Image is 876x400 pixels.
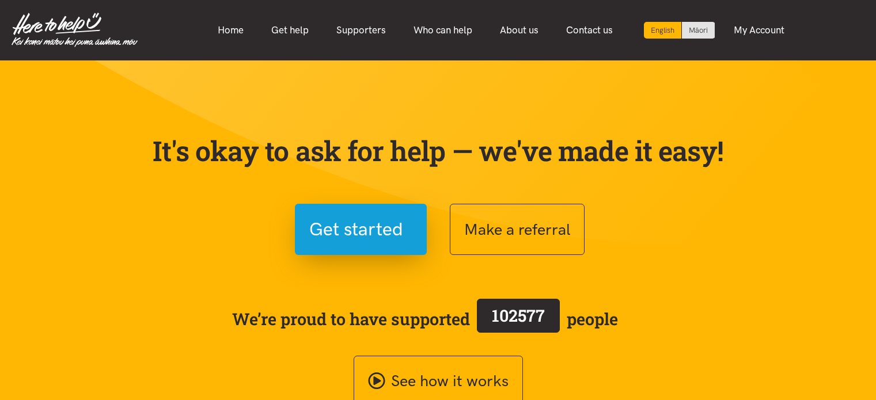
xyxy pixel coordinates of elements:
[323,18,400,43] a: Supporters
[682,22,715,39] a: Switch to Te Reo Māori
[232,296,618,341] span: We’re proud to have supported people
[644,22,715,39] div: Language toggle
[295,204,427,255] button: Get started
[12,13,138,47] img: Home
[644,22,682,39] div: Current language
[720,18,798,43] a: My Account
[400,18,486,43] a: Who can help
[309,215,403,244] span: Get started
[150,134,726,167] p: It's okay to ask for help — we've made it easy!
[470,296,567,341] a: 102577
[486,18,552,43] a: About us
[257,18,323,43] a: Get help
[552,18,627,43] a: Contact us
[492,304,545,326] span: 102577
[204,18,257,43] a: Home
[450,204,585,255] button: Make a referral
